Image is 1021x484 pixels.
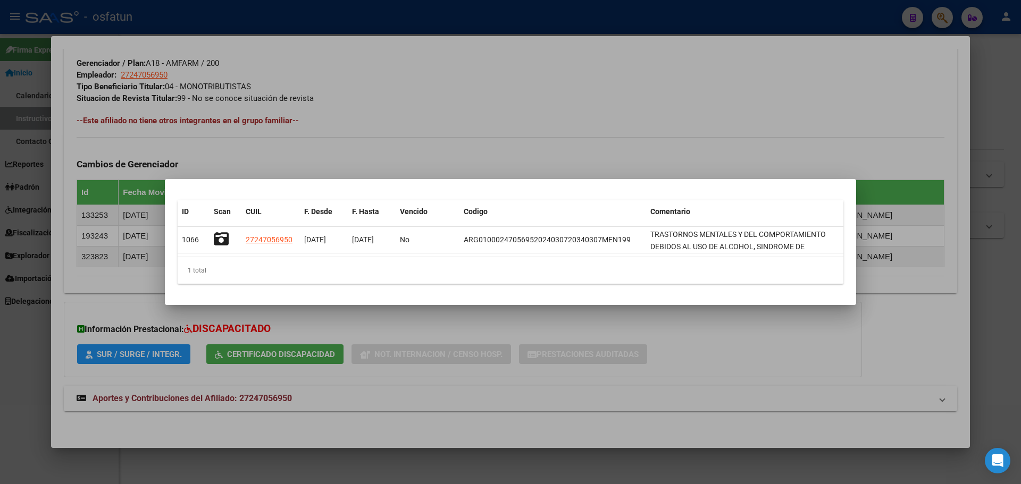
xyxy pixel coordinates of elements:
span: Comentario [650,207,690,216]
span: Codigo [464,207,488,216]
span: [DATE] [352,235,374,244]
span: CUIL [246,207,262,216]
datatable-header-cell: Comentario [646,200,843,223]
span: F. Hasta [352,207,379,216]
datatable-header-cell: Scan [210,200,241,223]
datatable-header-cell: F. Hasta [348,200,396,223]
span: F. Desde [304,207,332,216]
datatable-header-cell: Codigo [459,200,646,223]
span: ID [182,207,189,216]
span: 1066 [182,235,199,244]
span: 27247056950 [246,235,292,244]
datatable-header-cell: ID [178,200,210,223]
span: No [400,235,409,244]
datatable-header-cell: CUIL [241,200,300,223]
span: TRASTORNOS MENTALES Y DEL COMPORTAMIENTO DEBIDOS AL USO DE ALCOHOL, SINDROME DE DEPENDENCIA. EPIS... [650,230,831,311]
div: Open Intercom Messenger [985,448,1010,473]
datatable-header-cell: Vencido [396,200,459,223]
datatable-header-cell: F. Desde [300,200,348,223]
div: 1 total [178,257,843,284]
span: Scan [214,207,231,216]
span: ARG01000247056952024030720340307MEN199 [464,235,631,244]
span: [DATE] [304,235,326,244]
span: Vencido [400,207,428,216]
